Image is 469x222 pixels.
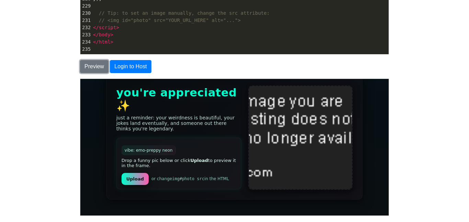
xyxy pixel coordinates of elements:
strong: Upload [110,79,127,84]
div: 234 [80,38,92,46]
label: Upload [41,94,68,106]
div: 230 [80,10,92,17]
span: > [111,32,113,37]
span: body [99,32,111,37]
img: Funny placeholder image [169,7,272,110]
code: img#photo src [92,97,124,102]
span: html [99,39,111,45]
button: Preview [80,60,108,73]
span: // <img id="photo" src="YOUR_URL_HERE" alt="..."> [99,17,241,23]
div: vibe: emo-preppy neon [41,67,95,76]
div: 232 [80,24,92,31]
div: or change in the HTML [71,97,149,102]
p: just a reminder: your weirdness is beautiful, your jokes land eventually, and someone out there t... [36,36,161,52]
span: </ [93,32,99,37]
span: </ [93,39,99,45]
div: 231 [80,17,92,24]
div: 233 [80,31,92,38]
div: 235 [80,46,92,53]
span: > [116,25,119,30]
button: Login to Host [110,60,151,73]
h1: you're appreciated ✨ [36,7,161,33]
div: 229 [80,2,92,10]
span: // Tip: to set an image manually, change the src attribute: [99,10,270,16]
div: Drop a funny pic below or click to preview it in the frame. [41,79,156,89]
span: </ [93,25,99,30]
span: > [111,39,113,45]
span: script [99,25,116,30]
